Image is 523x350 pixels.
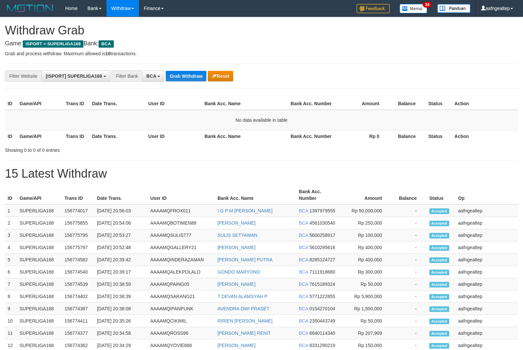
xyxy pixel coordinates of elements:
td: SUPERLIGA168 [17,266,62,278]
td: AAAAMQCIKIMIL [148,315,215,327]
td: SUPERLIGA168 [17,290,62,303]
span: [ISPORT] SUPERLIGA168 [46,73,102,79]
th: Game/API [17,98,63,110]
td: - [392,278,427,290]
td: 156775797 [62,241,94,254]
td: aafngealtep [456,315,518,327]
img: Feedback.jpg [357,4,390,13]
span: Copy 7111918680 to clipboard [309,269,335,275]
span: Copy 2350443749 to clipboard [309,318,335,324]
th: Action [452,130,518,142]
td: [DATE] 20:39:17 [94,266,148,278]
span: BCA [299,282,308,287]
td: 156774377 [62,327,94,339]
td: AAAAMQSULIS777 [148,229,215,241]
td: [DATE] 20:54:06 [94,217,148,229]
th: Game/API [17,130,63,142]
td: Rp 50,000 [340,278,392,290]
th: Date Trans. [89,130,146,142]
th: Bank Acc. Number [288,98,334,110]
td: [DATE] 20:34:58 [94,327,148,339]
td: aafngealtep [456,229,518,241]
span: Copy 1397979555 to clipboard [309,208,335,213]
button: Reset [208,71,233,81]
span: BCA [299,257,308,262]
div: Filter Website [5,70,41,82]
td: 156774411 [62,315,94,327]
td: SUPERLIGA168 [17,254,62,266]
span: Accepted [429,306,449,312]
a: [PERSON_NAME] [217,220,255,226]
span: ISPORT > SUPERLIGA168 [23,40,83,48]
span: BCA [99,40,113,48]
a: AVENDRA DWI PRASET [217,306,269,311]
span: Accepted [429,331,449,336]
th: Status [426,130,452,142]
td: SUPERLIGA168 [17,241,62,254]
th: Bank Acc. Name [202,98,288,110]
th: Trans ID [63,98,89,110]
td: aafngealtep [456,254,518,266]
td: aafngealtep [456,266,518,278]
span: Accepted [429,208,449,214]
img: MOTION_logo.png [5,3,55,13]
span: Accepted [429,221,449,226]
td: Rp 250,000 [340,217,392,229]
a: GONDO MARYONO [217,269,260,275]
a: [PERSON_NAME] [217,343,255,348]
button: [ISPORT] SUPERLIGA168 [41,70,110,82]
strong: 10 [105,51,110,56]
td: 156774017 [62,204,94,217]
td: 8 [5,290,17,303]
td: - [392,290,427,303]
span: Copy 7615189324 to clipboard [309,282,335,287]
span: BCA [146,73,156,79]
span: BCA [299,318,308,324]
a: [PERSON_NAME] [217,245,255,250]
td: Rp 5,900,000 [340,290,392,303]
span: BCA [299,343,308,348]
th: Game/API [17,186,62,204]
td: aafngealtep [456,241,518,254]
td: - [392,254,427,266]
div: Showing 0 to 0 of 0 entries [5,144,213,153]
th: Amount [334,98,389,110]
th: Op [456,186,518,204]
td: 156775855 [62,217,94,229]
th: Trans ID [62,186,94,204]
td: [DATE] 20:38:59 [94,278,148,290]
span: Copy 5771222855 to clipboard [309,294,335,299]
td: SUPERLIGA168 [17,315,62,327]
th: Amount [340,186,392,204]
th: Status [427,186,456,204]
td: 156775795 [62,229,94,241]
td: SUPERLIGA168 [17,327,62,339]
span: Copy 4561030540 to clipboard [309,220,335,226]
td: aafngealtep [456,290,518,303]
td: - [392,229,427,241]
td: 1 [5,204,17,217]
td: 156774582 [62,254,94,266]
span: Copy 8265124727 to clipboard [309,257,335,262]
td: [DATE] 20:39:42 [94,254,148,266]
img: Button%20Memo.svg [400,4,427,13]
h1: 15 Latest Withdraw [5,167,518,180]
td: [DATE] 20:38:08 [94,303,148,315]
th: Balance [389,98,426,110]
span: Accepted [429,294,449,300]
th: Balance [392,186,427,204]
td: [DATE] 20:52:48 [94,241,148,254]
td: aafngealtep [456,327,518,339]
span: Copy 0154270104 to clipboard [309,306,335,311]
td: - [392,241,427,254]
span: 34 [423,2,432,8]
td: AAAAMQIPANPUNK [148,303,215,315]
th: Date Trans. [94,186,148,204]
td: aafngealtep [456,204,518,217]
td: SUPERLIGA168 [17,204,62,217]
a: I G P M [PERSON_NAME] [217,208,272,213]
td: AAAAMQINDERAZAMAN [148,254,215,266]
th: Bank Acc. Name [202,130,288,142]
span: BCA [299,306,308,311]
td: aafngealtep [456,217,518,229]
